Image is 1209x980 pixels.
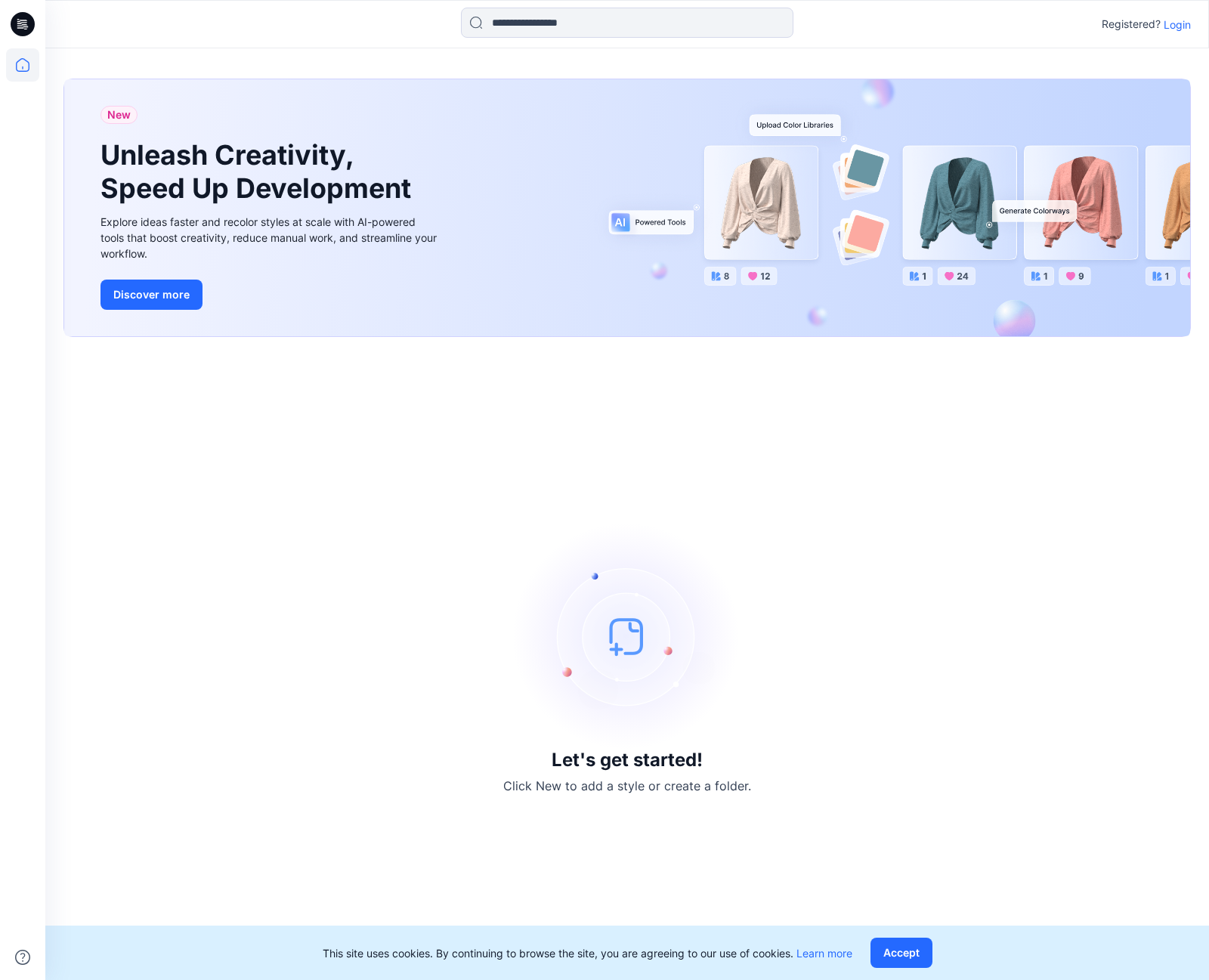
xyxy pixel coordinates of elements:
button: Discover more [100,280,203,310]
span: New [107,106,131,124]
div: Explore ideas faster and recolor styles at scale with AI-powered tools that boost creativity, red... [100,214,441,261]
a: Learn more [796,947,852,960]
h3: Let's get started! [552,750,703,771]
button: Accept [870,938,932,968]
h1: Unleash Creativity, Speed Up Development [100,139,418,204]
a: Discover more [100,280,441,310]
p: Login [1164,17,1191,32]
img: empty-state-image.svg [514,523,741,750]
p: Registered? [1102,15,1161,33]
p: Click New to add a style or create a folder. [503,777,751,795]
p: This site uses cookies. By continuing to browse the site, you are agreeing to our use of cookies. [323,945,852,961]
